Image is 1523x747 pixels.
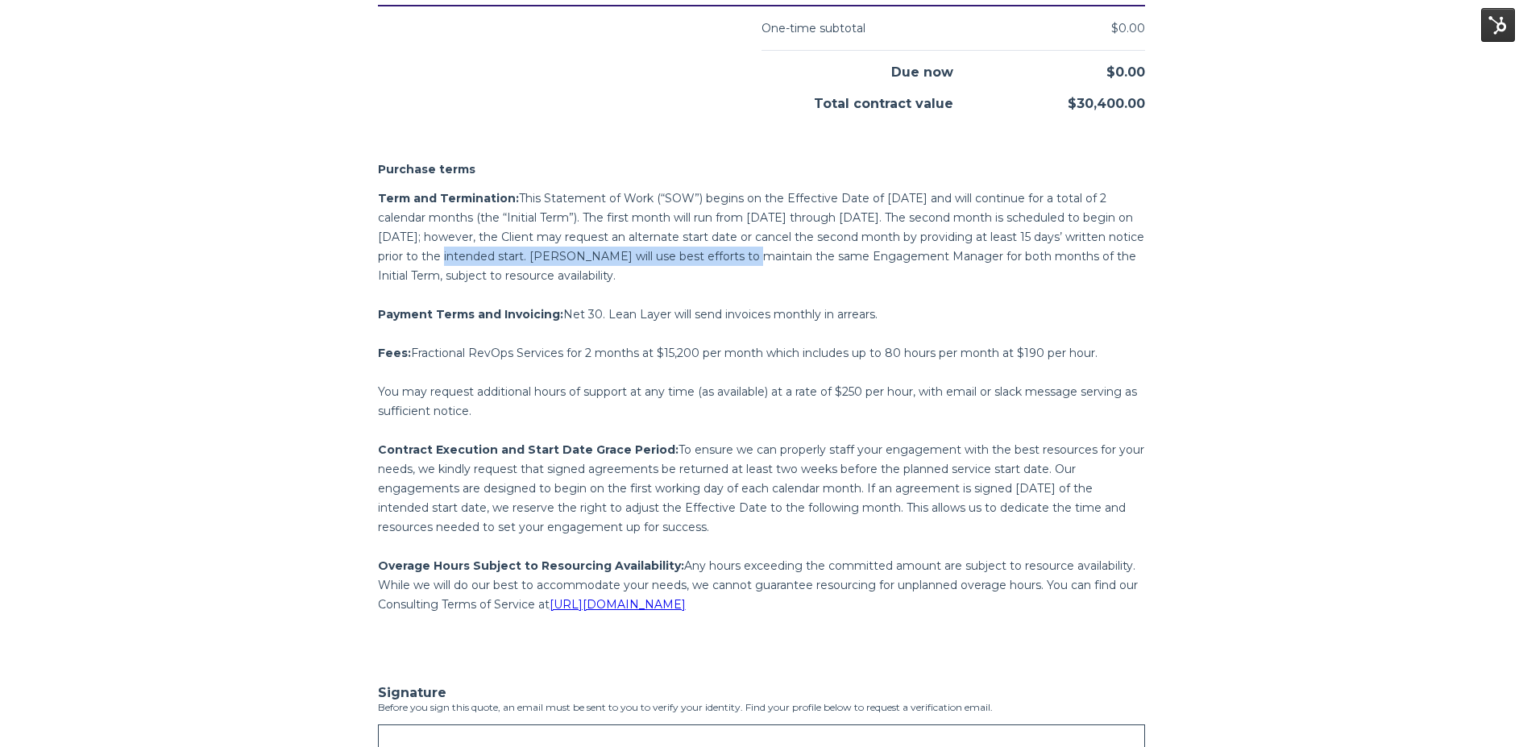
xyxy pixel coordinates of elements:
[378,442,1144,534] span: To ensure we can properly staff your engagement with the best resources for your needs, we kindly...
[378,384,1137,418] span: You may request additional hours of support at any time (as available) at a rate of $250 per hour...
[550,597,686,612] a: [URL][DOMAIN_NAME]
[1111,21,1145,35] span: $0.00
[563,307,878,322] span: Net 30. Lean Layer will send invoices monthly in arrears.
[378,558,684,573] span: Overage Hours Subject to Resourcing Availability:
[378,558,1138,612] span: Any hours exceeding the committed amount are subject to resource availability. While we will do o...
[761,82,953,114] div: Total contract value
[378,191,519,205] span: Term and Termination:
[1481,8,1515,42] img: HubSpot Tools Menu Toggle
[378,160,1146,179] h2: Purchase terms
[953,51,1145,82] div: $0.00
[378,346,411,360] span: Fees:
[378,307,563,322] span: Payment Terms and Invoicing:
[953,82,1145,114] div: $30,400.00
[411,346,1098,360] span: Fractional RevOps Services for 2 months at $15,200 per month which includes up to 80 hours per mo...
[378,685,1146,700] h3: Signature
[378,442,679,457] span: Contract Execution and Start Date Grace Period:
[761,51,953,82] div: Due now
[378,191,1144,283] span: This Statement of Work (“SOW”) begins on the Effective Date of [DATE] and will continue for a tot...
[761,19,865,38] div: One-time subtotal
